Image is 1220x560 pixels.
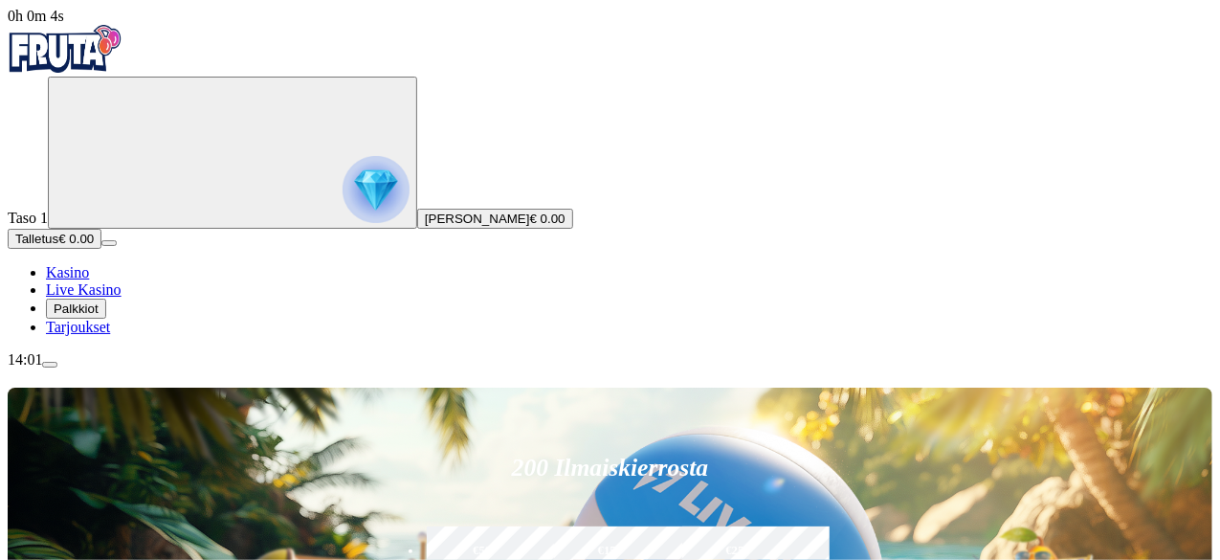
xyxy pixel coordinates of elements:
span: Talletus [15,232,58,246]
nav: Main menu [8,264,1212,336]
a: Live Kasino [46,281,122,298]
a: Tarjoukset [46,319,110,335]
a: Kasino [46,264,89,280]
button: menu [101,240,117,246]
a: Fruta [8,59,122,76]
button: Talletusplus icon€ 0.00 [8,229,101,249]
span: € 0.00 [58,232,94,246]
span: € 0.00 [530,212,566,226]
span: Taso 1 [8,210,48,226]
span: Palkkiot [54,302,99,316]
span: 14:01 [8,351,42,368]
button: Palkkiot [46,299,106,319]
button: menu [42,362,57,368]
img: reward progress [343,156,410,223]
span: user session time [8,8,64,24]
button: reward progress [48,77,417,229]
nav: Primary [8,25,1212,336]
img: Fruta [8,25,122,73]
span: [PERSON_NAME] [425,212,530,226]
button: [PERSON_NAME]€ 0.00 [417,209,573,229]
